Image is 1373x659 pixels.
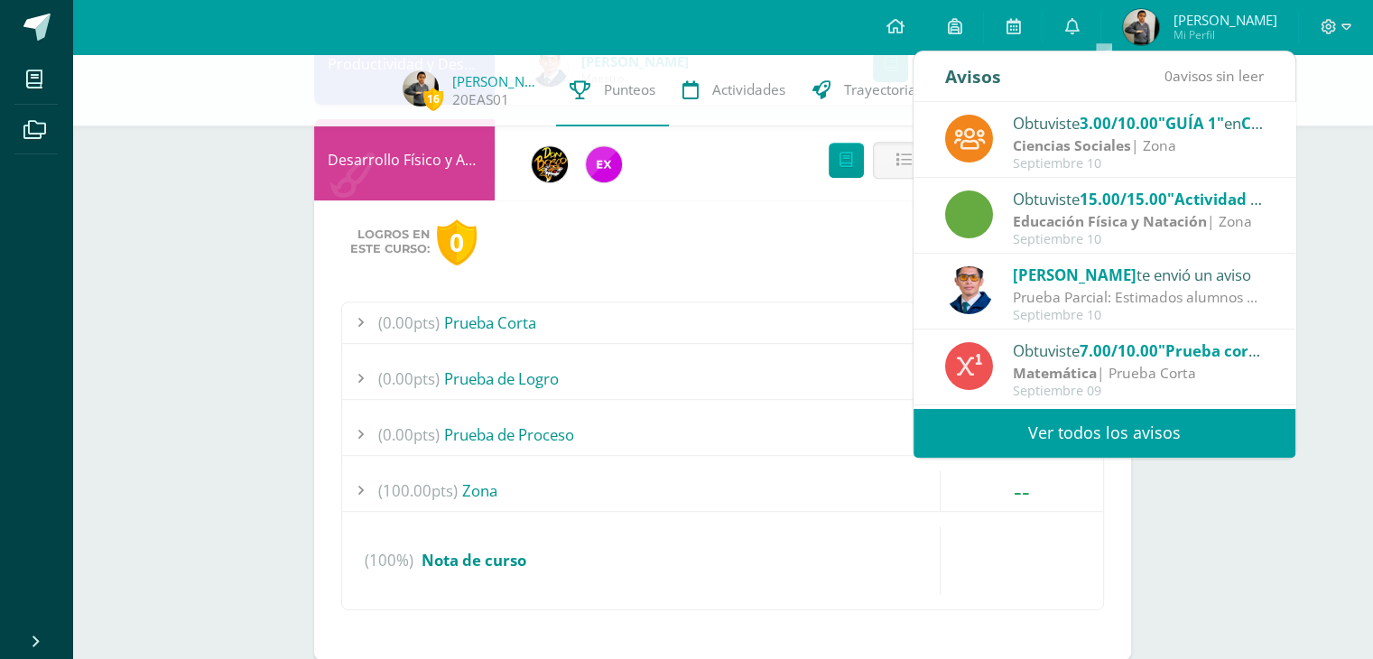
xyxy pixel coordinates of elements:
[378,414,440,455] span: (0.00pts)
[604,80,655,99] span: Punteos
[1013,187,1264,210] div: Obtuviste en
[378,470,458,511] span: (100.00pts)
[1158,113,1224,134] span: "GUÍA 1"
[378,358,440,399] span: (0.00pts)
[1013,287,1264,308] div: Prueba Parcial: Estimados alumnos Se les recuerda que mañana jueves 11 de septiembre tendremos la...
[1080,340,1158,361] span: 7.00/10.00
[945,51,1001,101] div: Avisos
[422,550,526,571] span: Nota de curso
[1123,9,1159,45] img: 347e56e02a6c605bfc83091f318a9b7f.png
[844,80,916,99] span: Trayectoria
[1013,156,1264,172] div: Septiembre 10
[945,266,993,314] img: 059ccfba660c78d33e1d6e9d5a6a4bb6.png
[799,54,930,126] a: Trayectoria
[1013,263,1264,286] div: te envió un aviso
[1164,66,1264,86] span: avisos sin leer
[914,408,1295,458] a: Ver todos los avisos
[452,72,543,90] a: [PERSON_NAME]
[378,302,440,343] span: (0.00pts)
[350,227,430,256] span: Logros en este curso:
[1014,474,1030,507] span: --
[1013,135,1264,156] div: | Zona
[1013,111,1264,135] div: Obtuviste en
[342,470,1103,511] div: Zona
[1013,232,1264,247] div: Septiembre 10
[403,70,439,107] img: 347e56e02a6c605bfc83091f318a9b7f.png
[1167,189,1276,209] span: "Actividad #2"
[1013,211,1207,231] strong: Educación Física y Natación
[342,414,1103,455] div: Prueba de Proceso
[342,358,1103,399] div: Prueba de Logro
[1164,66,1173,86] span: 0
[423,88,443,110] span: 16
[314,119,495,200] div: Desarrollo Físico y Artístico
[437,219,477,265] div: 0
[1080,189,1167,209] span: 15.00/15.00
[1173,27,1276,42] span: Mi Perfil
[1013,384,1264,399] div: Septiembre 09
[1013,135,1131,155] strong: Ciencias Sociales
[556,54,669,126] a: Punteos
[1013,363,1264,384] div: | Prueba Corta
[365,526,413,595] span: (100%)
[532,146,568,182] img: 21dcd0747afb1b787494880446b9b401.png
[669,54,799,126] a: Actividades
[1080,113,1158,134] span: 3.00/10.00
[452,90,509,109] a: 20EAS01
[1241,113,1367,134] span: Ciencias Sociales
[873,142,999,179] button: Detalle
[1158,340,1349,361] span: "Prueba corta - unidad 4"
[342,302,1103,343] div: Prueba Corta
[712,80,785,99] span: Actividades
[1013,339,1264,362] div: Obtuviste en
[1013,363,1097,383] strong: Matemática
[1013,211,1264,232] div: | Zona
[1013,308,1264,323] div: Septiembre 10
[1173,11,1276,29] span: [PERSON_NAME]
[1013,265,1136,285] span: [PERSON_NAME]
[586,146,622,182] img: ce84f7dabd80ed5f5aa83b4480291ac6.png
